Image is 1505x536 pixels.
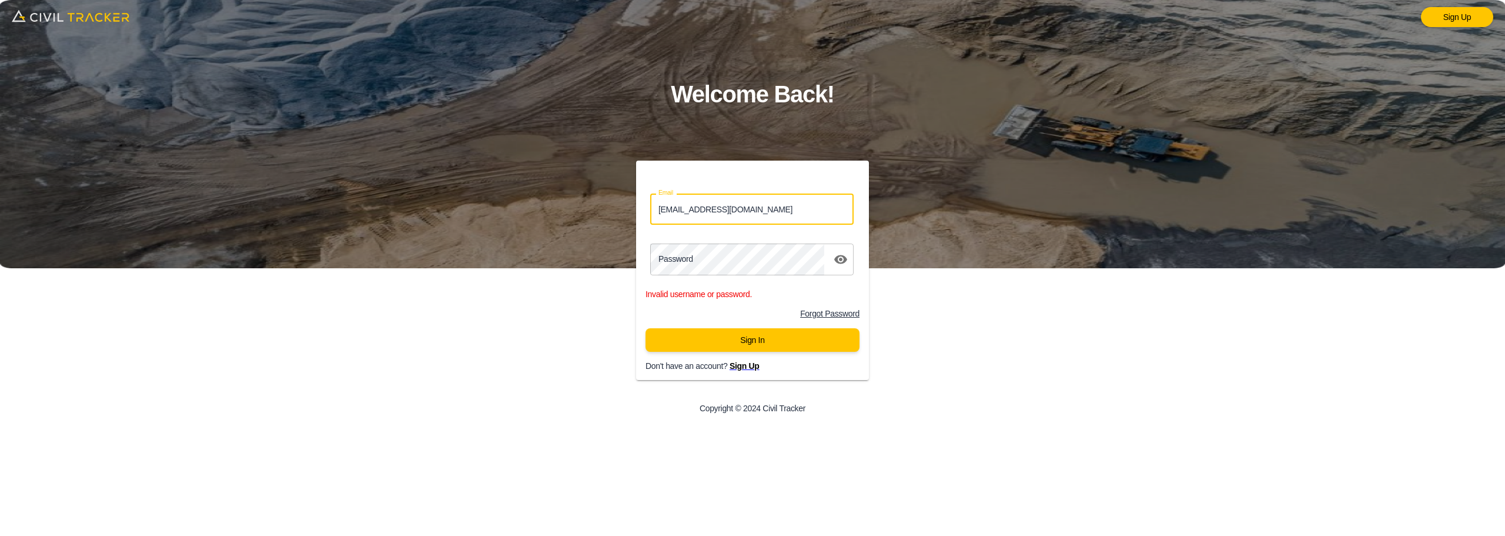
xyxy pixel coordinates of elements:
p: Don't have an account? [646,361,878,371]
input: email [650,194,854,225]
img: logo [12,6,129,26]
a: Forgot Password [800,309,859,318]
p: Copyright © 2024 Civil Tracker [700,404,805,413]
h1: Welcome Back! [671,75,834,114]
a: Sign Up [1421,7,1493,27]
button: toggle password visibility [829,248,852,271]
a: Sign Up [730,361,760,371]
button: Sign In [646,328,859,352]
p: Invalid username or password. [646,289,859,299]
